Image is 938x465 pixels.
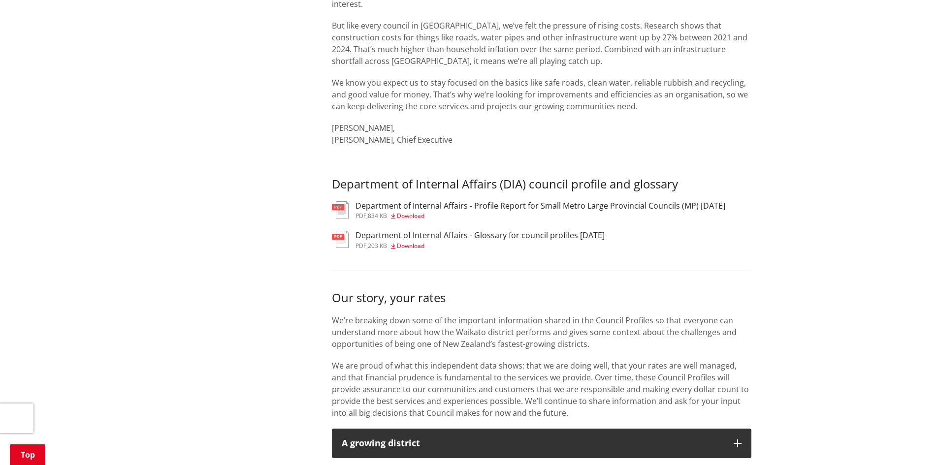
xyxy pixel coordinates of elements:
[332,122,751,146] p: [PERSON_NAME], [PERSON_NAME], Chief Executive
[368,242,387,250] span: 203 KB
[332,177,751,191] h3: Department of Internal Affairs (DIA) council profile and glossary
[332,231,605,248] a: Department of Internal Affairs - Glossary for council profiles [DATE] pdf,203 KB Download
[332,201,349,218] img: document-pdf.svg
[332,77,751,112] p: We know you expect us to stay focused on the basics like safe roads, clean water, reliable rubbis...
[356,213,725,219] div: ,
[332,291,751,305] h3: Our story, your rates
[332,201,725,219] a: Department of Internal Affairs - Profile Report for Small Metro Large Provincial Councils (MP) [D...
[356,201,725,211] h3: Department of Internal Affairs - Profile Report for Small Metro Large Provincial Councils (MP) [D...
[368,212,387,220] span: 834 KB
[342,437,420,449] strong: A growing district
[356,231,605,240] h3: Department of Internal Affairs - Glossary for council profiles [DATE]
[893,424,928,459] iframe: Messenger Launcher
[332,360,751,419] p: We are proud of what this independent data shows: that we are doing well, that your rates are wel...
[356,242,366,250] span: pdf
[332,20,751,67] p: But like every council in [GEOGRAPHIC_DATA], we’ve felt the pressure of rising costs. Research sh...
[332,231,349,248] img: document-pdf.svg
[397,242,424,250] span: Download
[356,212,366,220] span: pdf
[10,444,45,465] a: Top
[356,243,605,249] div: ,
[397,212,424,220] span: Download
[332,429,751,458] button: A growing district
[332,314,751,350] p: We’re breaking down some of the important information shared in the Council Profiles so that ever...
